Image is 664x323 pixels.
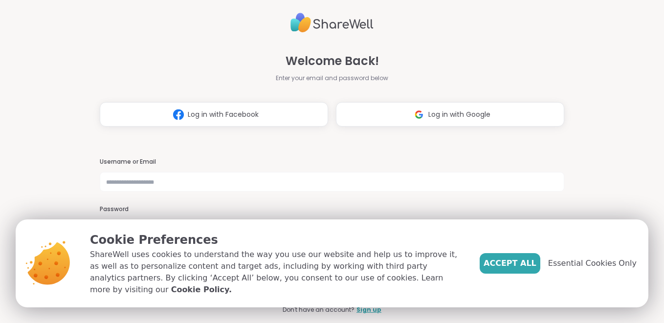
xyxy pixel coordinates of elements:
[356,305,381,314] a: Sign up
[188,109,259,120] span: Log in with Facebook
[100,158,565,166] h3: Username or Email
[548,258,637,269] span: Essential Cookies Only
[90,231,464,249] p: Cookie Preferences
[336,102,564,127] button: Log in with Google
[276,74,388,83] span: Enter your email and password below
[283,305,354,314] span: Don't have an account?
[100,102,328,127] button: Log in with Facebook
[286,52,379,70] span: Welcome Back!
[410,106,428,124] img: ShareWell Logomark
[480,253,540,274] button: Accept All
[100,205,565,214] h3: Password
[90,249,464,296] p: ShareWell uses cookies to understand the way you use our website and help us to improve it, as we...
[428,109,490,120] span: Log in with Google
[484,258,536,269] span: Accept All
[171,284,232,296] a: Cookie Policy.
[169,106,188,124] img: ShareWell Logomark
[290,9,374,37] img: ShareWell Logo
